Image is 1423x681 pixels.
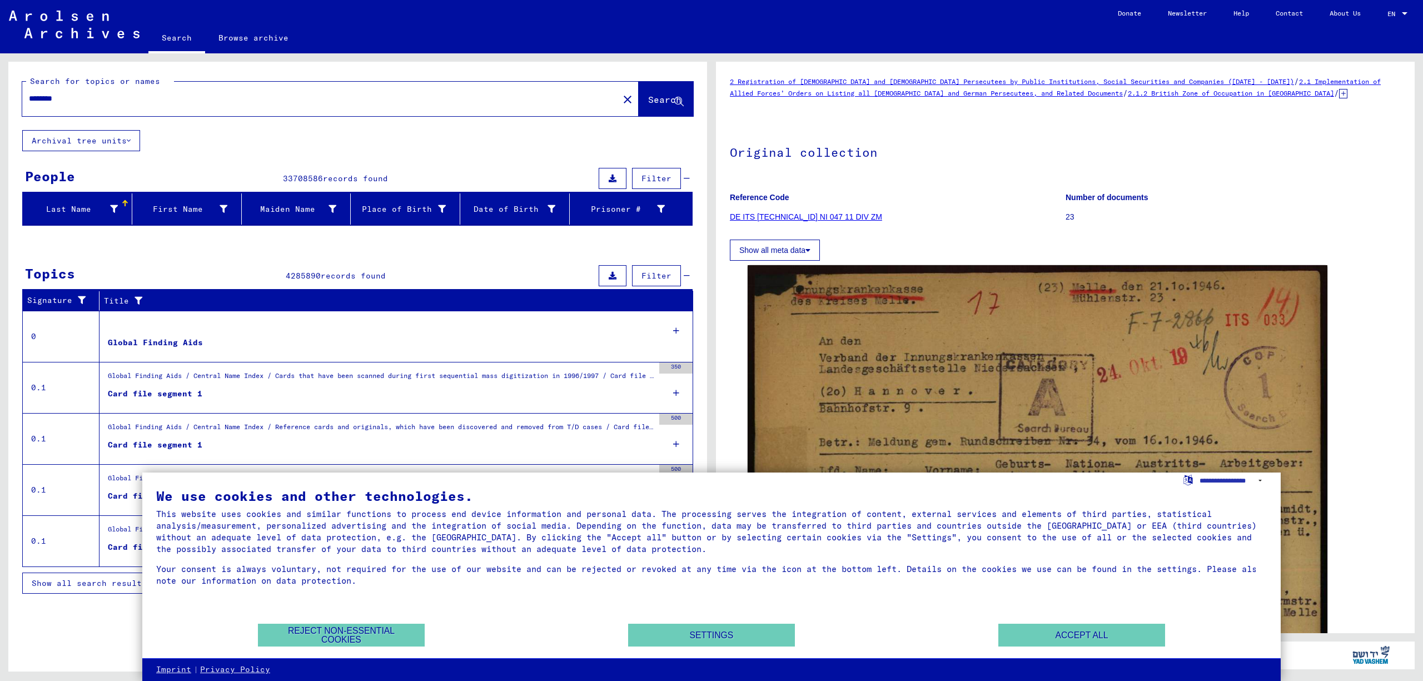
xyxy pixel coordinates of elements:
[242,193,351,225] mat-header-cell: Maiden Name
[108,337,203,349] div: Global Finding Aids
[27,292,102,310] div: Signature
[27,203,118,215] div: Last Name
[648,94,681,105] span: Search
[23,515,99,566] td: 0.1
[137,200,241,218] div: First Name
[32,578,147,588] span: Show all search results
[639,82,693,116] button: Search
[22,573,162,594] button: Show all search results
[616,88,639,110] button: Clear
[108,422,654,438] div: Global Finding Aids / Central Name Index / Reference cards and originals, which have been discove...
[156,489,1267,503] div: We use cookies and other technologies.
[730,193,789,202] b: Reference Code
[104,295,671,307] div: Title
[1294,76,1299,86] span: /
[23,362,99,413] td: 0.1
[156,664,191,675] a: Imprint
[659,465,693,476] div: 500
[108,473,654,489] div: Global Finding Aids / Central Name Index / Cards, which have been separated just before or during...
[25,264,75,284] div: Topics
[108,371,654,386] div: Global Finding Aids / Central Name Index / Cards that have been scanned during first sequential m...
[246,200,351,218] div: Maiden Name
[1066,193,1148,202] b: Number of documents
[108,490,202,502] div: Card file segment 1
[730,77,1294,86] a: 2 Registration of [DEMOGRAPHIC_DATA] and [DEMOGRAPHIC_DATA] Persecutees by Public Institutions, S...
[156,563,1267,586] div: Your consent is always voluntary, not required for the use of our website and can be rejected or ...
[286,271,321,281] span: 4285890
[30,76,160,86] mat-label: Search for topics or names
[574,200,679,218] div: Prisoner #
[730,240,820,261] button: Show all meta data
[323,173,388,183] span: records found
[9,11,140,38] img: Arolsen_neg.svg
[27,295,91,306] div: Signature
[1128,89,1334,97] a: 2.1.2 British Zone of Occupation in [GEOGRAPHIC_DATA]
[641,173,671,183] span: Filter
[730,127,1401,176] h1: Original collection
[632,265,681,286] button: Filter
[258,624,425,647] button: Reject non-essential cookies
[108,439,202,451] div: Card file segment 1
[23,464,99,515] td: 0.1
[998,624,1165,647] button: Accept all
[283,173,323,183] span: 33708586
[27,200,132,218] div: Last Name
[23,311,99,362] td: 0
[205,24,302,51] a: Browse archive
[574,203,665,215] div: Prisoner #
[156,508,1267,555] div: This website uses cookies and similar functions to process end device information and personal da...
[108,541,202,553] div: Card file segment 1
[108,388,202,400] div: Card file segment 1
[621,93,634,106] mat-icon: close
[632,168,681,189] button: Filter
[132,193,242,225] mat-header-cell: First Name
[460,193,570,225] mat-header-cell: Date of Birth
[1350,641,1392,669] img: yv_logo.png
[148,24,205,53] a: Search
[321,271,386,281] span: records found
[200,664,270,675] a: Privacy Policy
[641,271,671,281] span: Filter
[465,203,555,215] div: Date of Birth
[355,203,446,215] div: Place of Birth
[246,203,337,215] div: Maiden Name
[25,166,75,186] div: People
[628,624,795,647] button: Settings
[351,193,460,225] mat-header-cell: Place of Birth
[1066,211,1401,223] p: 23
[104,292,682,310] div: Title
[659,362,693,374] div: 350
[659,414,693,425] div: 500
[137,203,227,215] div: First Name
[465,200,569,218] div: Date of Birth
[1387,10,1400,18] span: EN
[1334,88,1339,98] span: /
[23,413,99,464] td: 0.1
[730,212,882,221] a: DE ITS [TECHNICAL_ID] NI 047 11 DIV ZM
[1123,88,1128,98] span: /
[23,193,132,225] mat-header-cell: Last Name
[570,193,692,225] mat-header-cell: Prisoner #
[108,524,654,540] div: Global Finding Aids / Central Name Index / Reference cards phonetically ordered, which could not ...
[22,130,140,151] button: Archival tree units
[355,200,460,218] div: Place of Birth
